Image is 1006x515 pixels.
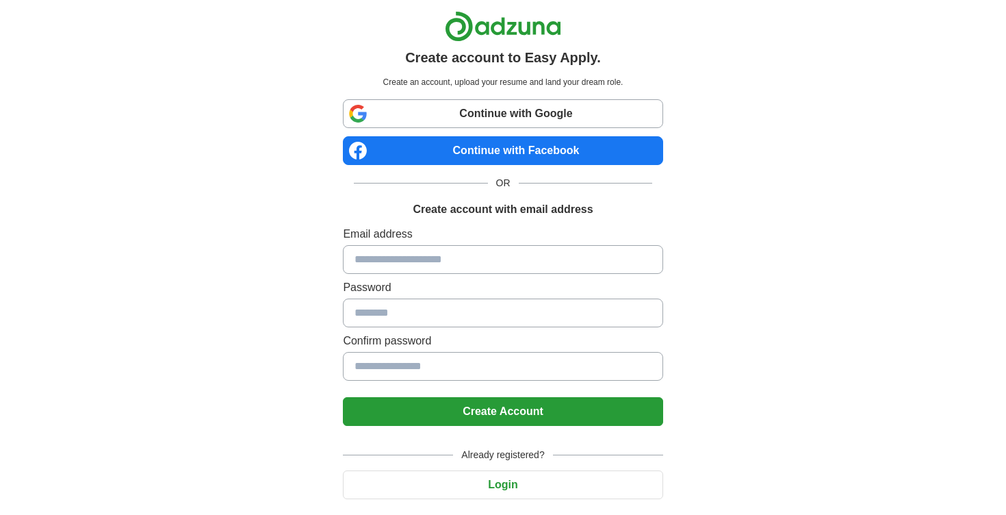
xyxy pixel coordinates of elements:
button: Create Account [343,397,662,426]
label: Password [343,279,662,296]
label: Confirm password [343,333,662,349]
p: Create an account, upload your resume and land your dream role. [346,76,660,88]
span: OR [488,176,519,190]
button: Login [343,470,662,499]
label: Email address [343,226,662,242]
a: Continue with Facebook [343,136,662,165]
a: Login [343,479,662,490]
h1: Create account with email address [413,201,593,218]
h1: Create account to Easy Apply. [405,47,601,68]
a: Continue with Google [343,99,662,128]
img: Adzuna logo [445,11,561,42]
span: Already registered? [453,448,552,462]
